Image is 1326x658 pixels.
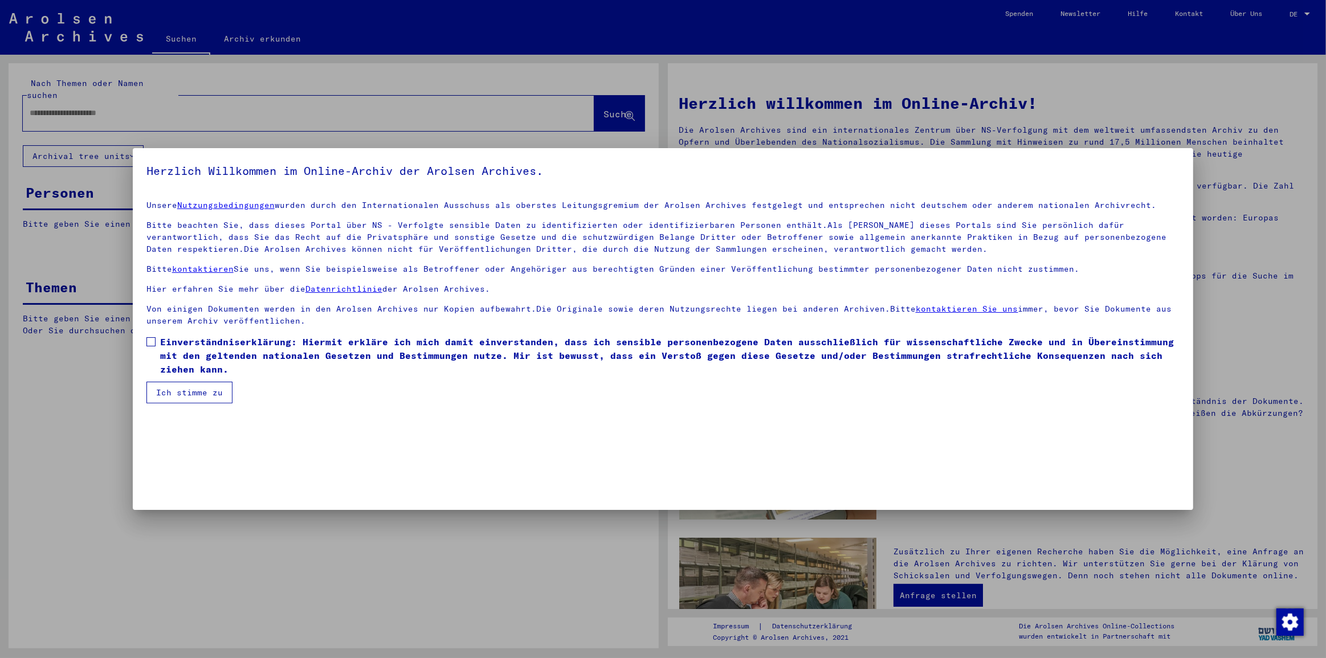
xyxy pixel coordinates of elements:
p: Unsere wurden durch den Internationalen Ausschuss als oberstes Leitungsgremium der Arolsen Archiv... [146,199,1180,211]
p: Hier erfahren Sie mehr über die der Arolsen Archives. [146,283,1180,295]
a: Nutzungsbedingungen [177,200,275,210]
button: Ich stimme zu [146,382,232,403]
p: Bitte Sie uns, wenn Sie beispielsweise als Betroffener oder Angehöriger aus berechtigten Gründen ... [146,263,1180,275]
img: Zustimmung ändern [1276,608,1304,636]
span: Einverständniserklärung: Hiermit erkläre ich mich damit einverstanden, dass ich sensible personen... [160,335,1180,376]
p: Von einigen Dokumenten werden in den Arolsen Archives nur Kopien aufbewahrt.Die Originale sowie d... [146,303,1180,327]
h5: Herzlich Willkommen im Online-Archiv der Arolsen Archives. [146,162,1180,180]
a: kontaktieren Sie uns [916,304,1018,314]
p: Bitte beachten Sie, dass dieses Portal über NS - Verfolgte sensible Daten zu identifizierten oder... [146,219,1180,255]
a: kontaktieren [172,264,234,274]
a: Datenrichtlinie [305,284,382,294]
